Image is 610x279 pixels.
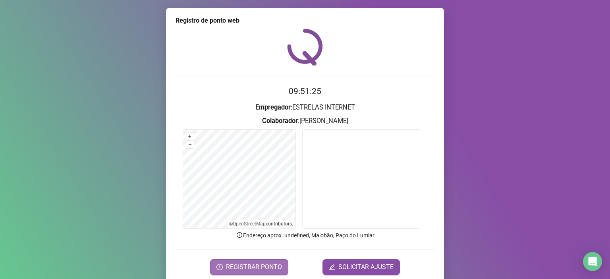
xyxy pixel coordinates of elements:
[216,264,223,270] span: clock-circle
[338,262,394,272] span: SOLICITAR AJUSTE
[210,259,288,275] button: REGISTRAR PONTO
[262,117,298,125] strong: Colaborador
[229,221,293,227] li: © contributors.
[255,104,291,111] strong: Empregador
[186,133,194,140] button: +
[289,87,321,96] time: 09:51:25
[176,116,434,126] h3: : [PERSON_NAME]
[176,16,434,25] div: Registro de ponto web
[176,102,434,113] h3: : ESTRELAS INTERNET
[583,252,602,271] div: Open Intercom Messenger
[226,262,282,272] span: REGISTRAR PONTO
[233,221,266,227] a: OpenStreetMap
[236,231,243,239] span: info-circle
[322,259,400,275] button: editSOLICITAR AJUSTE
[186,141,194,148] button: –
[287,29,323,65] img: QRPoint
[329,264,335,270] span: edit
[176,231,434,240] p: Endereço aprox. : undefined, Maiobão, Paço do Lumiar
